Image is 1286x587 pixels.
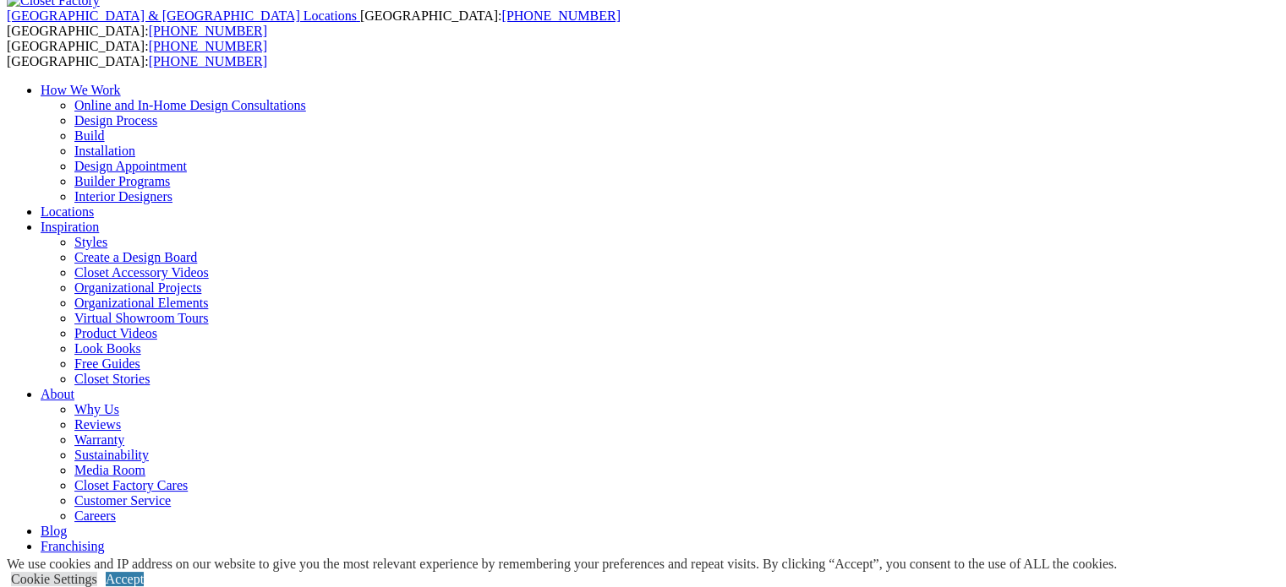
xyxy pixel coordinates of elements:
a: Styles [74,235,107,249]
a: [PHONE_NUMBER] [149,39,267,53]
a: Build [74,128,105,143]
a: Blog [41,524,67,538]
a: Look Books [74,341,141,356]
a: Design Process [74,113,157,128]
a: Organizational Projects [74,280,201,295]
a: Design Appointment [74,159,187,173]
a: [PHONE_NUMBER] [149,24,267,38]
a: About [41,387,74,401]
a: Closet Accessory Videos [74,265,209,280]
a: Installation [74,144,135,158]
a: Organizational Elements [74,296,208,310]
a: Customer Service [74,493,171,508]
a: Media Room [74,463,145,477]
a: [PHONE_NUMBER] [501,8,620,23]
a: Closet Stories [74,372,150,386]
a: Online and In-Home Design Consultations [74,98,306,112]
a: Product Videos [74,326,157,340]
a: Cookie Settings [11,572,97,586]
a: Create a Design Board [74,250,197,264]
div: We use cookies and IP address on our website to give you the most relevant experience by remember... [7,557,1117,572]
a: Interior Designers [74,189,172,204]
a: Free Guides [74,356,140,371]
a: Closet Factory Cares [74,478,188,492]
a: Reviews [74,417,121,432]
a: [GEOGRAPHIC_DATA] & [GEOGRAPHIC_DATA] Locations [7,8,360,23]
span: [GEOGRAPHIC_DATA] & [GEOGRAPHIC_DATA] Locations [7,8,357,23]
span: [GEOGRAPHIC_DATA]: [GEOGRAPHIC_DATA]: [7,39,267,68]
a: Careers [74,508,116,523]
a: How We Work [41,83,121,97]
a: Sustainability [74,448,149,462]
a: Virtual Showroom Tours [74,311,209,325]
a: Warranty [74,432,124,447]
a: Accept [106,572,144,586]
a: [PHONE_NUMBER] [149,54,267,68]
a: Why Us [74,402,119,416]
a: Locations [41,204,94,219]
a: Inspiration [41,220,99,234]
span: [GEOGRAPHIC_DATA]: [GEOGRAPHIC_DATA]: [7,8,621,38]
a: Builder Programs [74,174,170,188]
a: Franchising [41,539,105,553]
